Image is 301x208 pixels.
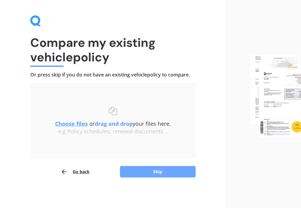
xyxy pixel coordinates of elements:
span: or your files here. [55,120,171,127]
div: e.g Policy schedules, renewal documents... [42,128,184,135]
u: Choose files [55,120,88,127]
button: Go back [61,166,90,178]
b: drag and drop [95,120,133,127]
h4: Or press skip if you do not have an existing vehicle policy to compare. [30,72,196,78]
button: Skip [120,166,196,177]
h1: Compare my existing vehicle policy [30,35,196,64]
